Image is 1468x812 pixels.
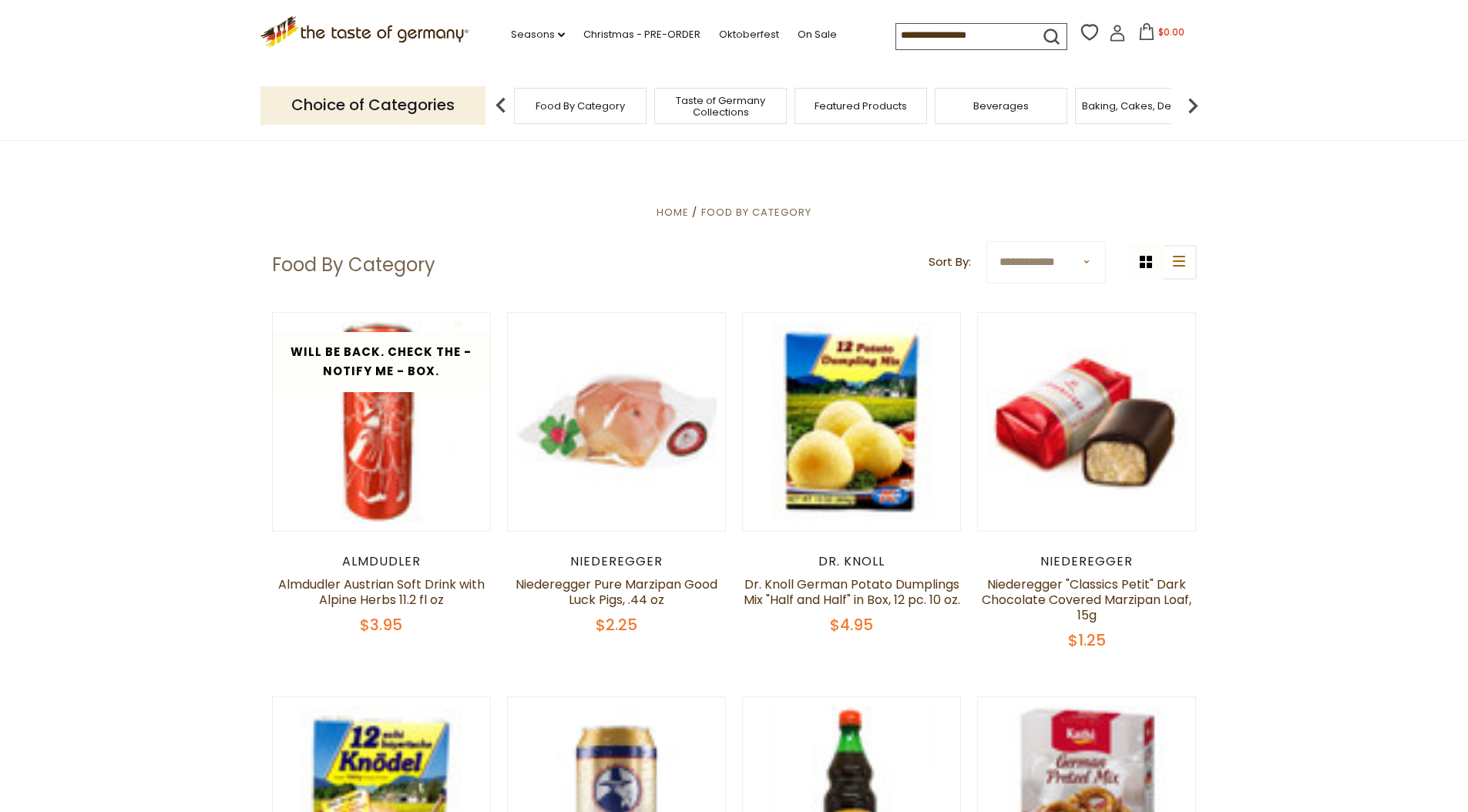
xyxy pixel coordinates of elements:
span: $4.95 [830,614,873,636]
a: Beverages [973,100,1029,112]
label: Sort By: [929,253,971,272]
a: Niederegger Pure Marzipan Good Luck Pigs, .44 oz [516,575,717,609]
a: Featured Products [815,100,907,112]
a: Home [657,205,689,220]
div: Almdudler [272,554,492,569]
a: Taste of Germany Collections [659,95,782,118]
span: $3.95 [360,614,402,636]
a: Baking, Cakes, Desserts [1082,100,1201,112]
img: next arrow [1177,90,1208,121]
a: On Sale [798,26,837,43]
img: Almdudler Austrian Soft Drink with Alpine Herbs 11.2 fl oz [273,313,491,531]
img: Niederegger Pure Marzipan Good Luck Pigs, .44 oz [508,313,726,531]
img: Niederegger "Classics Petit" Dark Chocolate Covered Marzipan Loaf, 15g [978,341,1196,503]
span: $1.25 [1068,629,1106,651]
img: Dr. Knoll German Potato Dumplings Mix "Half and Half" in Box, 12 pc. 10 oz. [743,313,961,531]
div: Niederegger [977,554,1197,569]
div: Niederegger [507,554,727,569]
a: Oktoberfest [719,26,779,43]
h1: Food By Category [272,253,435,277]
a: Food By Category [701,205,811,220]
img: previous arrow [485,90,516,121]
span: $0.00 [1158,25,1184,39]
button: $0.00 [1129,23,1194,46]
a: Seasons [511,26,565,43]
p: Choice of Categories [260,86,485,124]
div: Dr. Knoll [742,554,962,569]
a: Christmas - PRE-ORDER [583,26,700,43]
span: $2.25 [596,614,637,636]
a: Food By Category [536,100,625,112]
a: Niederegger "Classics Petit" Dark Chocolate Covered Marzipan Loaf, 15g [982,575,1191,624]
a: Almdudler Austrian Soft Drink with Alpine Herbs 11.2 fl oz [278,575,485,609]
a: Dr. Knoll German Potato Dumplings Mix "Half and Half" in Box, 12 pc. 10 oz. [744,575,960,609]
